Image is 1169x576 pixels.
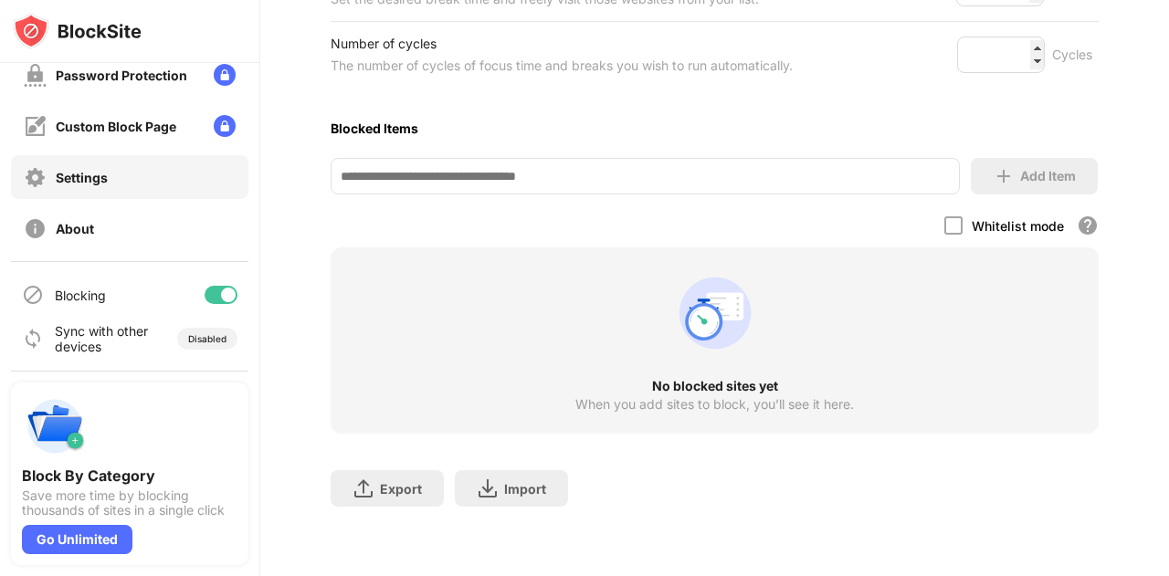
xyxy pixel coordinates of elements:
[55,323,149,354] div: Sync with other devices
[22,328,44,350] img: sync-icon.svg
[13,13,142,49] img: logo-blocksite.svg
[504,481,546,497] div: Import
[24,115,47,138] img: customize-block-page-off.svg
[972,218,1064,234] div: Whitelist mode
[1052,44,1099,66] div: Cycles
[331,33,793,55] div: Number of cycles
[56,68,187,83] div: Password Protection
[22,466,237,485] div: Block By Category
[55,288,106,303] div: Blocking
[331,120,1099,136] div: Blocked Items
[22,284,44,306] img: blocking-icon.svg
[22,488,237,518] div: Save more time by blocking thousands of sites in a single click
[575,397,854,412] div: When you add sites to block, you’ll see it here.
[1020,169,1076,183] div: Add Item
[188,333,226,344] div: Disabled
[22,525,132,554] div: Go Unlimited
[24,217,47,240] img: about-off.svg
[671,269,759,357] div: animation
[331,379,1099,393] div: No blocked sites yet
[56,170,108,185] div: Settings
[22,393,88,459] img: push-categories.svg
[380,481,422,497] div: Export
[214,64,236,86] img: lock-menu.svg
[214,115,236,137] img: lock-menu.svg
[56,119,176,134] div: Custom Block Page
[24,64,47,87] img: password-protection-off.svg
[24,166,47,189] img: settings-off.svg
[331,55,793,77] div: The number of cycles of focus time and breaks you wish to run automatically.
[56,221,94,236] div: About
